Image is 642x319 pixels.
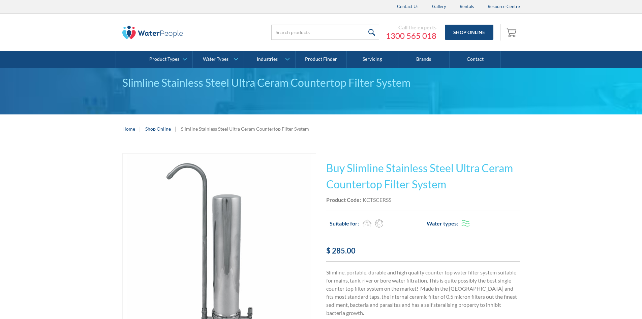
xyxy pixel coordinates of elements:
[296,51,347,68] a: Product Finder
[122,26,183,39] img: The Water People
[139,125,142,133] div: |
[271,25,379,40] input: Search products
[427,219,458,228] h2: Water types:
[445,25,493,40] a: Shop Online
[326,160,520,192] h1: Buy Slimline Stainless Steel Ultra Ceram Countertop Filter System
[450,51,501,68] a: Contact
[244,51,295,68] a: Industries
[398,51,450,68] a: Brands
[506,27,518,37] img: shopping cart
[363,196,391,204] div: KCTSCERSS
[142,51,192,68] a: Product Types
[174,125,178,133] div: |
[203,56,228,62] div: Water Types
[330,219,359,228] h2: Suitable for:
[504,24,520,41] a: Open empty cart
[149,56,179,62] div: Product Types
[386,31,436,41] a: 1300 565 018
[122,75,520,91] div: Slimline Stainless Steel Ultra Ceram Countertop Filter System
[181,125,309,132] div: Slimline Stainless Steel Ultra Ceram Countertop Filter System
[326,245,520,256] div: $ 285.00
[257,56,278,62] div: Industries
[347,51,398,68] a: Servicing
[145,125,171,132] a: Shop Online
[122,125,135,132] a: Home
[326,196,361,203] strong: Product Code:
[193,51,244,68] a: Water Types
[326,268,520,317] p: Slimline, portable, durable and high quality counter top water filter system suitable for mains, ...
[386,24,436,31] div: Call the experts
